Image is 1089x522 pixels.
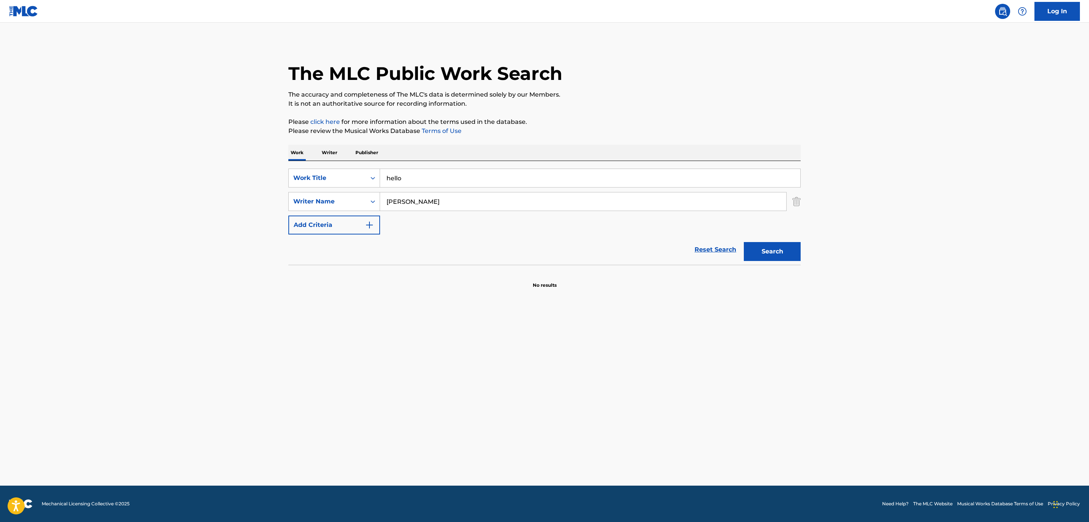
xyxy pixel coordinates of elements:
[288,90,801,99] p: The accuracy and completeness of The MLC's data is determined solely by our Members.
[288,216,380,234] button: Add Criteria
[1015,4,1030,19] div: Help
[288,127,801,136] p: Please review the Musical Works Database
[792,192,801,211] img: Delete Criterion
[1018,7,1027,16] img: help
[319,145,340,161] p: Writer
[995,4,1010,19] a: Public Search
[288,99,801,108] p: It is not an authoritative source for recording information.
[1053,493,1058,516] div: Drag
[310,118,340,125] a: click here
[288,117,801,127] p: Please for more information about the terms used in the database.
[293,173,361,183] div: Work Title
[998,7,1007,16] img: search
[744,242,801,261] button: Search
[533,273,557,289] p: No results
[913,500,953,507] a: The MLC Website
[1034,2,1080,21] a: Log In
[288,169,801,265] form: Search Form
[365,220,374,230] img: 9d2ae6d4665cec9f34b9.svg
[293,197,361,206] div: Writer Name
[420,127,462,134] a: Terms of Use
[1048,500,1080,507] a: Privacy Policy
[288,145,306,161] p: Work
[957,500,1043,507] a: Musical Works Database Terms of Use
[42,500,130,507] span: Mechanical Licensing Collective © 2025
[288,62,562,85] h1: The MLC Public Work Search
[9,499,33,508] img: logo
[9,6,38,17] img: MLC Logo
[691,241,740,258] a: Reset Search
[882,500,909,507] a: Need Help?
[1051,486,1089,522] iframe: Chat Widget
[353,145,380,161] p: Publisher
